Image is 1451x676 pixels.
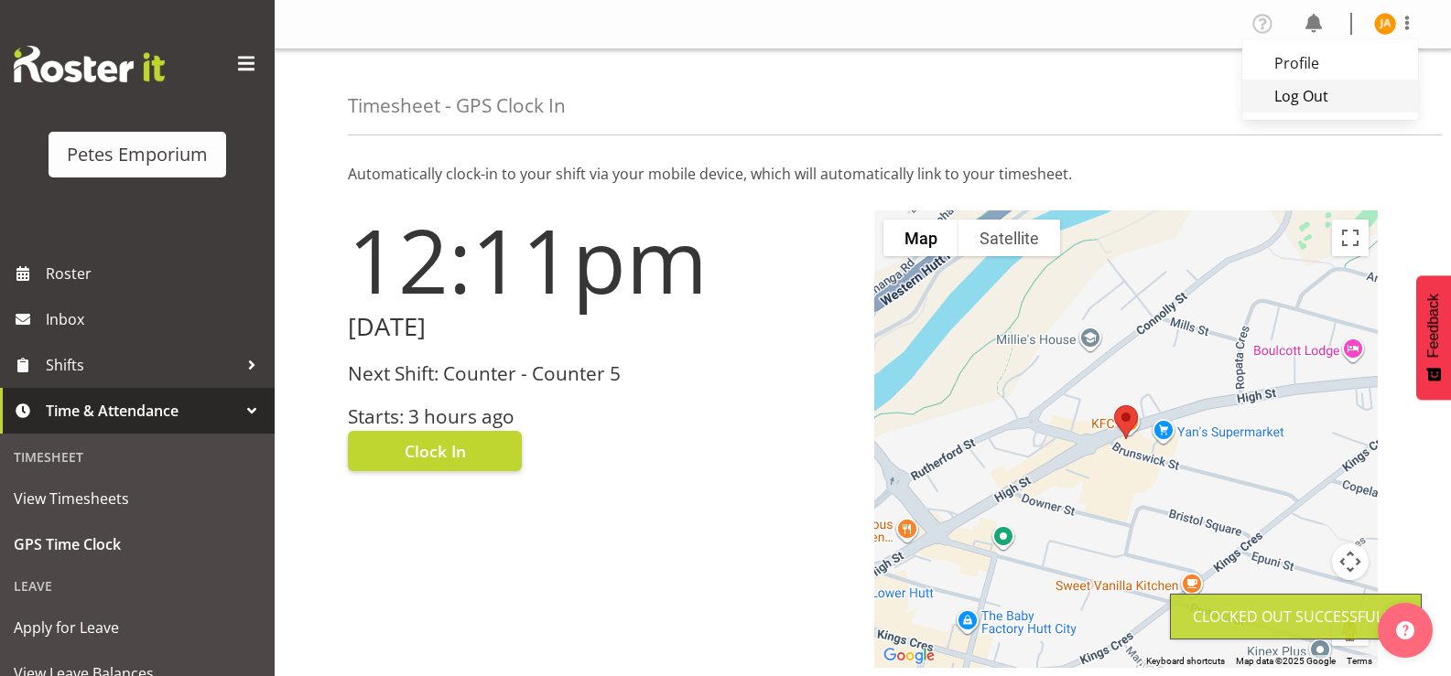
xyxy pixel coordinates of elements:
[1347,656,1372,666] a: Terms (opens in new tab)
[1242,47,1418,80] a: Profile
[5,567,270,605] div: Leave
[958,220,1060,256] button: Show satellite imagery
[879,644,939,668] a: Open this area in Google Maps (opens a new window)
[348,313,852,341] h2: [DATE]
[14,485,261,512] span: View Timesheets
[348,363,852,384] h3: Next Shift: Counter - Counter 5
[348,210,852,309] h1: 12:11pm
[348,163,1378,185] p: Automatically clock-in to your shift via your mobile device, which will automatically link to you...
[46,306,265,333] span: Inbox
[405,439,466,463] span: Clock In
[14,531,261,558] span: GPS Time Clock
[14,614,261,641] span: Apply for Leave
[348,406,852,427] h3: Starts: 3 hours ago
[1396,621,1414,639] img: help-xxl-2.png
[348,431,522,471] button: Clock In
[46,351,238,379] span: Shifts
[14,46,165,82] img: Rosterit website logo
[1416,275,1451,400] button: Feedback - Show survey
[5,521,270,567] a: GPS Time Clock
[46,260,265,287] span: Roster
[1242,80,1418,113] a: Log Out
[1425,294,1442,358] span: Feedback
[5,476,270,521] a: View Timesheets
[883,220,958,256] button: Show street map
[46,397,238,424] span: Time & Attendance
[67,141,208,168] div: Petes Emporium
[1236,656,1336,666] span: Map data ©2025 Google
[5,605,270,650] a: Apply for Leave
[348,95,566,116] h4: Timesheet - GPS Clock In
[1374,13,1396,35] img: jeseryl-armstrong10788.jpg
[1193,606,1399,628] div: Clocked out Successfully
[879,644,939,668] img: Google
[1332,543,1369,580] button: Map camera controls
[1146,655,1225,668] button: Keyboard shortcuts
[5,438,270,476] div: Timesheet
[1332,220,1369,256] button: Toggle fullscreen view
